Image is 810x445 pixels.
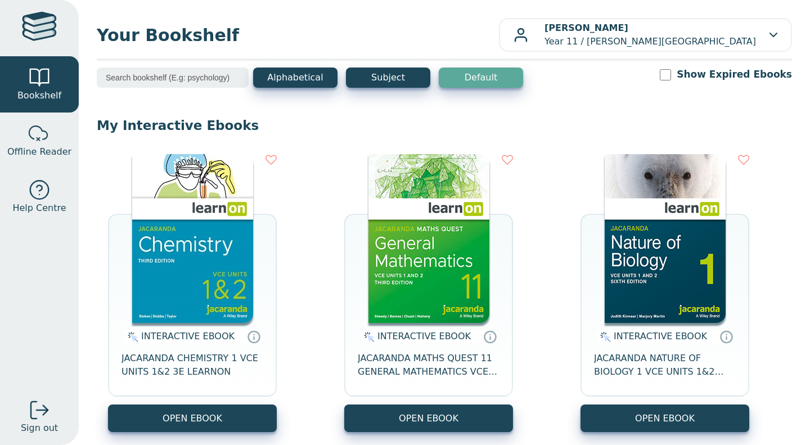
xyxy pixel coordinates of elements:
span: INTERACTIVE EBOOK [377,331,471,341]
img: interactive.svg [361,330,375,344]
span: JACARANDA NATURE OF BIOLOGY 1 VCE UNITS 1&2 LEARNON 6E (INCL STUDYON) EBOOK [594,352,736,379]
img: 37f81dd5-9e6c-4284-8d4c-e51904e9365e.jpg [132,154,253,323]
button: Default [439,68,523,88]
a: Interactive eBooks are accessed online via the publisher’s portal. They contain interactive resou... [483,330,497,343]
button: OPEN EBOOK [344,404,513,432]
label: Show Expired Ebooks [677,68,792,82]
p: Year 11 / [PERSON_NAME][GEOGRAPHIC_DATA] [544,21,756,48]
button: [PERSON_NAME]Year 11 / [PERSON_NAME][GEOGRAPHIC_DATA] [499,18,792,52]
a: Interactive eBooks are accessed online via the publisher’s portal. They contain interactive resou... [719,330,733,343]
img: bac72b22-5188-ea11-a992-0272d098c78b.jpg [605,154,726,323]
span: Help Centre [12,201,66,215]
span: JACARANDA MATHS QUEST 11 GENERAL MATHEMATICS VCE UNITS 1&2 3E LEARNON [358,352,499,379]
button: Alphabetical [253,68,337,88]
span: INTERACTIVE EBOOK [614,331,707,341]
button: OPEN EBOOK [580,404,749,432]
p: My Interactive Ebooks [97,117,792,134]
a: Interactive eBooks are accessed online via the publisher’s portal. They contain interactive resou... [247,330,260,343]
img: interactive.svg [597,330,611,344]
b: [PERSON_NAME] [544,23,628,33]
span: INTERACTIVE EBOOK [141,331,235,341]
span: Your Bookshelf [97,23,499,48]
span: JACARANDA CHEMISTRY 1 VCE UNITS 1&2 3E LEARNON [121,352,263,379]
span: Bookshelf [17,89,61,102]
span: Offline Reader [7,145,71,159]
input: Search bookshelf (E.g: psychology) [97,68,249,88]
button: OPEN EBOOK [108,404,277,432]
span: Sign out [21,421,58,435]
img: interactive.svg [124,330,138,344]
button: Subject [346,68,430,88]
img: f7b900ab-df9f-4510-98da-0629c5cbb4fd.jpg [368,154,489,323]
